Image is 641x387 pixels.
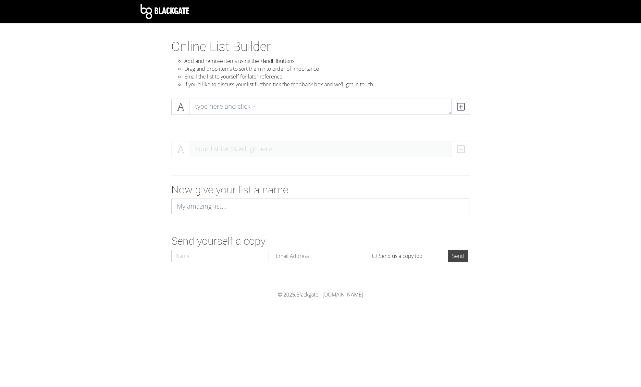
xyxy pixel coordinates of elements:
li: Email the list to yourself for later reference [184,73,470,80]
a: Blackgate - [DOMAIN_NAME] [296,291,363,298]
img: Blackgate [141,4,189,19]
li: If you'd like to discuss your list further, tick the feedback box and we'll get in touch. [184,80,470,88]
li: Add and remove items using the and buttons [184,57,470,65]
input: Send [448,250,468,262]
label: Send us a copy too [379,252,422,260]
h2: Send yourself a copy [171,235,470,247]
input: My amazing list... [171,199,470,214]
div: © 2025. [141,291,501,298]
input: Name [171,250,269,262]
li: Drag and drop items to sort them into order of importance [184,65,470,73]
h1: Online List Builder [171,39,470,54]
h2: Now give your list a name [171,184,470,196]
input: Email Address [272,250,369,262]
